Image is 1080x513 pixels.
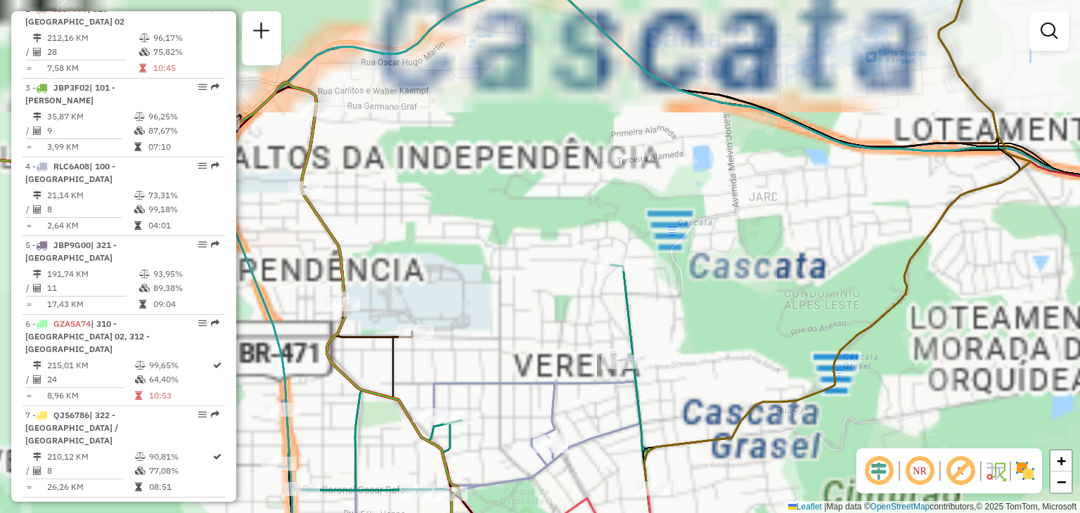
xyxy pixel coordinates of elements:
span: 7 - [25,410,118,446]
i: Rota otimizada [213,361,221,370]
i: % de utilização do peso [139,270,150,278]
td: 215,01 KM [46,358,134,372]
td: 99,65% [148,358,212,372]
img: Fluxo de ruas [984,460,1007,482]
img: Exibir/Ocultar setores [1014,460,1036,482]
td: 3,99 KM [46,140,134,154]
td: 191,74 KM [46,267,139,281]
td: 8 [46,202,134,216]
em: Rota exportada [211,83,219,91]
em: Opções [198,240,207,249]
i: % de utilização da cubagem [135,467,146,475]
span: | [824,502,826,512]
td: 04:01 [148,219,219,233]
span: Exibir rótulo [944,454,977,488]
i: Distância Total [33,361,41,370]
span: QJS6786 [53,410,89,420]
i: Total de Atividades [33,205,41,214]
span: + [1057,452,1066,469]
span: | 322 - [GEOGRAPHIC_DATA] / [GEOGRAPHIC_DATA] [25,410,118,446]
i: Total de Atividades [33,375,41,384]
i: % de utilização da cubagem [139,284,150,292]
td: 7,58 KM [46,61,139,75]
i: Tempo total em rota [139,300,146,309]
i: % de utilização do peso [135,361,146,370]
i: % de utilização do peso [134,191,145,200]
span: | 310 - [GEOGRAPHIC_DATA] 02, 312 - [GEOGRAPHIC_DATA] [25,318,150,354]
i: Tempo total em rota [135,391,142,400]
td: 21,14 KM [46,188,134,202]
td: 08:51 [148,480,212,494]
div: Map data © contributors,© 2025 TomTom, Microsoft [785,501,1080,513]
td: 10:45 [153,61,219,75]
a: Exibir filtros [1035,17,1063,45]
td: 77,08% [148,464,212,478]
td: = [25,389,32,403]
em: Rota exportada [211,162,219,170]
td: 11 [46,281,139,295]
td: 89,38% [153,281,219,295]
i: Total de Atividades [33,126,41,135]
span: 6 - [25,318,150,354]
i: Tempo total em rota [139,64,146,72]
i: % de utilização do peso [134,112,145,121]
td: = [25,297,32,311]
a: Zoom in [1050,450,1072,472]
td: 96,25% [148,110,219,124]
i: Tempo total em rota [134,221,141,230]
i: % de utilização da cubagem [134,126,145,135]
span: Ocultar NR [903,454,937,488]
a: Nova sessão e pesquisa [247,17,276,48]
td: 24 [46,372,134,387]
td: 26,26 KM [46,480,134,494]
span: RLC6A08 [53,161,89,171]
i: % de utilização da cubagem [135,375,146,384]
span: GZA5A74 [53,318,91,329]
td: 35,87 KM [46,110,134,124]
td: 28 [46,45,139,59]
td: 99,18% [148,202,219,216]
span: JBP9G00 [53,240,91,250]
td: / [25,281,32,295]
i: % de utilização do peso [135,453,146,461]
td: / [25,124,32,138]
td: 96,17% [153,31,219,45]
td: 87,67% [148,124,219,138]
i: % de utilização da cubagem [134,205,145,214]
span: IEU7799 [53,4,87,14]
i: Distância Total [33,112,41,121]
a: OpenStreetMap [870,502,930,512]
td: 64,40% [148,372,212,387]
td: = [25,140,32,154]
span: | 310 - [GEOGRAPHIC_DATA] 02 [25,4,124,27]
td: 9 [46,124,134,138]
td: / [25,202,32,216]
td: 73,31% [148,188,219,202]
i: % de utilização da cubagem [139,48,150,56]
i: Distância Total [33,34,41,42]
td: / [25,45,32,59]
span: JBO0C72 [53,501,91,512]
em: Opções [198,83,207,91]
td: 09:04 [153,297,219,311]
span: 2 - [25,4,124,27]
i: Rota otimizada [213,453,221,461]
td: 07:10 [148,140,219,154]
em: Opções [198,319,207,327]
em: Opções [198,502,207,510]
i: % de utilização do peso [139,34,150,42]
i: Distância Total [33,191,41,200]
i: Distância Total [33,270,41,278]
a: Leaflet [788,502,822,512]
em: Rota exportada [211,319,219,327]
span: JBP3F02 [53,82,89,93]
span: | 100 - [GEOGRAPHIC_DATA] [25,161,115,184]
em: Opções [198,410,207,419]
i: Total de Atividades [33,284,41,292]
td: 17,43 KM [46,297,139,311]
i: Total de Atividades [33,467,41,475]
td: 210,12 KM [46,450,134,464]
td: = [25,219,32,233]
span: Ocultar deslocamento [862,454,896,488]
i: Tempo total em rota [135,483,142,491]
